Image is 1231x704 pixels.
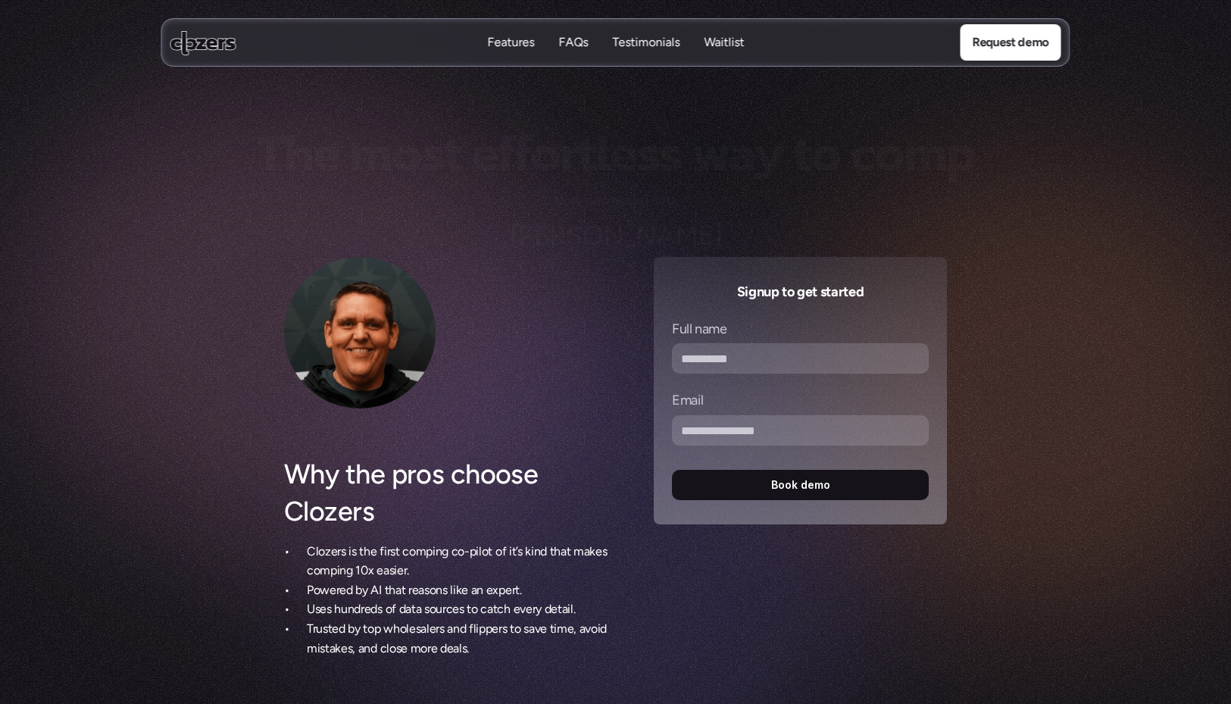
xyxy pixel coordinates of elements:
p: Features [487,51,534,67]
input: Email [672,415,929,446]
a: WaitlistWaitlist [704,34,744,52]
p: Testimonials [612,51,680,67]
p: Waitlist [704,34,744,51]
p: Clozers is the first comping co-pilot of it’s kind that makes comping 10x easier. [307,542,617,580]
h2: [PERSON_NAME] [509,217,722,255]
a: FeaturesFeatures [487,34,534,52]
h3: Signup to get started [672,281,929,302]
h2: Why the pros choose Clozers [284,456,617,530]
input: Full name [672,343,929,374]
em: Now partnered with [552,192,679,208]
p: Full name [672,321,727,338]
p: Request demo [972,33,1048,52]
p: Email [672,392,703,409]
a: Request demo [960,24,1061,61]
a: FAQsFAQs [558,34,588,52]
a: TestimonialsTestimonials [612,34,680,52]
p: Powered by AI that reasons like an expert. [307,580,617,600]
p: Testimonials [612,34,680,51]
p: Trusted by top wholesalers and flippers to save time, avoid mistakes, and close more deals. [307,619,617,658]
p: Waitlist [704,51,744,67]
p: FAQs [558,34,588,51]
p: FAQs [558,51,588,67]
p: Book demo [771,479,830,492]
p: Features [487,34,534,51]
p: Uses hundreds of data sources to catch every detail. [307,599,617,619]
button: Book demo [672,470,929,500]
h1: The most effortless way to comp [186,122,1046,184]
